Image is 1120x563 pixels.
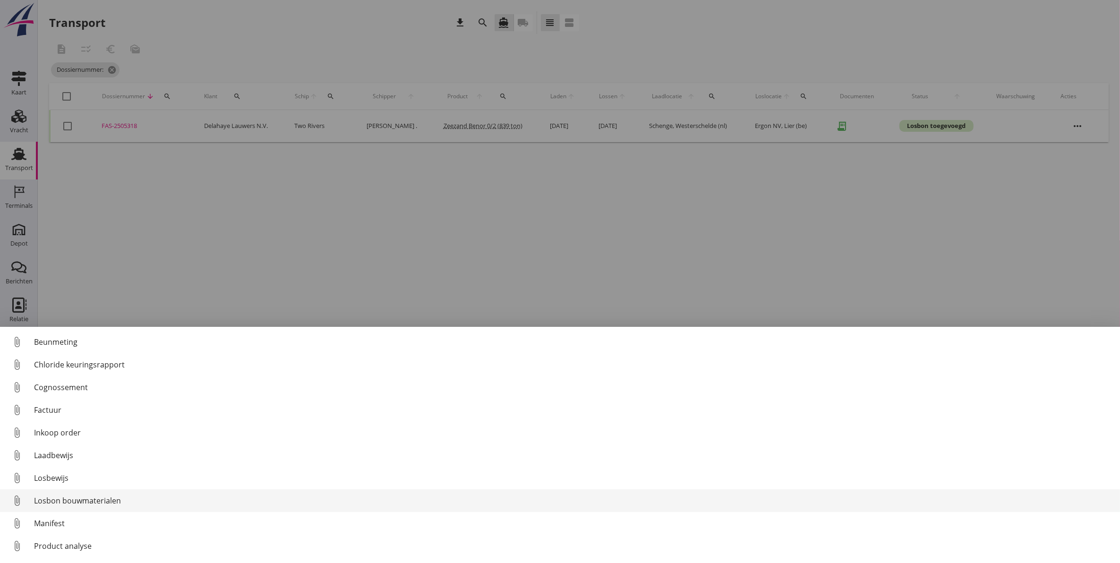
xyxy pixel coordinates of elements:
[9,448,25,463] i: attach_file
[9,357,25,372] i: attach_file
[34,336,1112,348] div: Beunmeting
[34,450,1112,461] div: Laadbewijs
[34,518,1112,529] div: Manifest
[34,472,1112,484] div: Losbewijs
[9,470,25,486] i: attach_file
[34,427,1112,438] div: Inkoop order
[9,493,25,508] i: attach_file
[9,402,25,418] i: attach_file
[9,380,25,395] i: attach_file
[34,359,1112,370] div: Chloride keuringsrapport
[34,540,1112,552] div: Product analyse
[9,425,25,440] i: attach_file
[34,382,1112,393] div: Cognossement
[34,404,1112,416] div: Factuur
[9,538,25,554] i: attach_file
[9,516,25,531] i: attach_file
[9,334,25,350] i: attach_file
[34,495,1112,506] div: Losbon bouwmaterialen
